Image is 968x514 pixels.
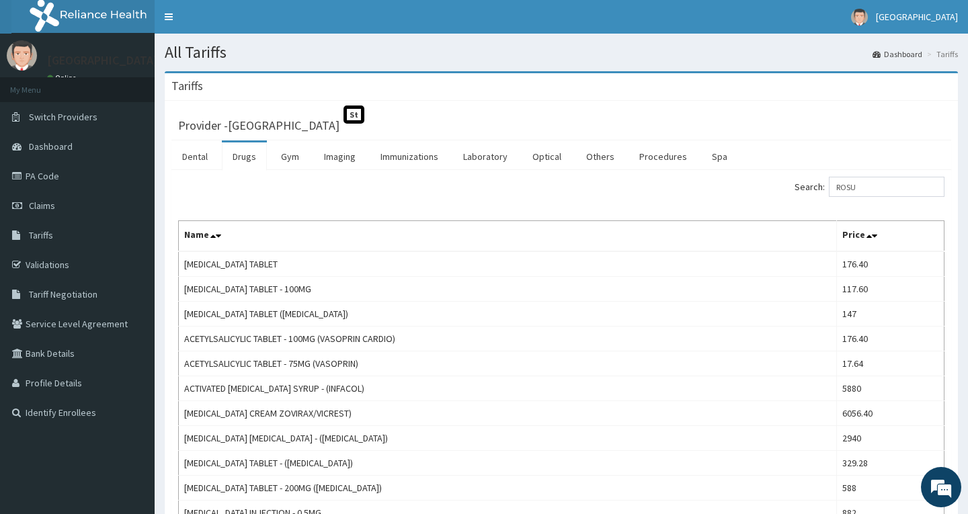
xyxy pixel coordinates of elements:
[29,229,53,241] span: Tariffs
[165,44,958,61] h1: All Tariffs
[270,142,310,171] a: Gym
[851,9,868,26] img: User Image
[222,142,267,171] a: Drugs
[837,327,944,351] td: 176.40
[47,54,158,67] p: [GEOGRAPHIC_DATA]
[179,451,837,476] td: [MEDICAL_DATA] TABLET - ([MEDICAL_DATA])
[171,80,203,92] h3: Tariffs
[837,251,944,277] td: 176.40
[837,277,944,302] td: 117.60
[313,142,366,171] a: Imaging
[29,200,55,212] span: Claims
[29,111,97,123] span: Switch Providers
[344,105,364,124] span: St
[47,73,79,83] a: Online
[179,302,837,327] td: [MEDICAL_DATA] TABLET ([MEDICAL_DATA])
[837,376,944,401] td: 5880
[179,221,837,252] th: Name
[179,251,837,277] td: [MEDICAL_DATA] TABLET
[29,140,73,153] span: Dashboard
[171,142,218,171] a: Dental
[370,142,449,171] a: Immunizations
[837,302,944,327] td: 147
[179,277,837,302] td: [MEDICAL_DATA] TABLET - 100MG
[876,11,958,23] span: [GEOGRAPHIC_DATA]
[179,401,837,426] td: [MEDICAL_DATA] CREAM ZOVIRAX/VICREST)
[629,142,698,171] a: Procedures
[29,288,97,300] span: Tariff Negotiation
[837,351,944,376] td: 17.64
[701,142,738,171] a: Spa
[179,476,837,501] td: [MEDICAL_DATA] TABLET - 200MG ([MEDICAL_DATA])
[575,142,625,171] a: Others
[179,426,837,451] td: [MEDICAL_DATA] [MEDICAL_DATA] - ([MEDICAL_DATA])
[7,40,37,71] img: User Image
[179,376,837,401] td: ACTIVATED [MEDICAL_DATA] SYRUP - (INFACOL)
[837,221,944,252] th: Price
[522,142,572,171] a: Optical
[837,451,944,476] td: 329.28
[179,327,837,351] td: ACETYLSALICYLIC TABLET - 100MG (VASOPRIN CARDIO)
[452,142,518,171] a: Laboratory
[924,48,958,60] li: Tariffs
[837,401,944,426] td: 6056.40
[178,120,339,132] h3: Provider - [GEOGRAPHIC_DATA]
[837,426,944,451] td: 2940
[179,351,837,376] td: ACETYLSALICYLIC TABLET - 75MG (VASOPRIN)
[829,177,944,197] input: Search:
[837,476,944,501] td: 588
[873,48,922,60] a: Dashboard
[795,177,944,197] label: Search:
